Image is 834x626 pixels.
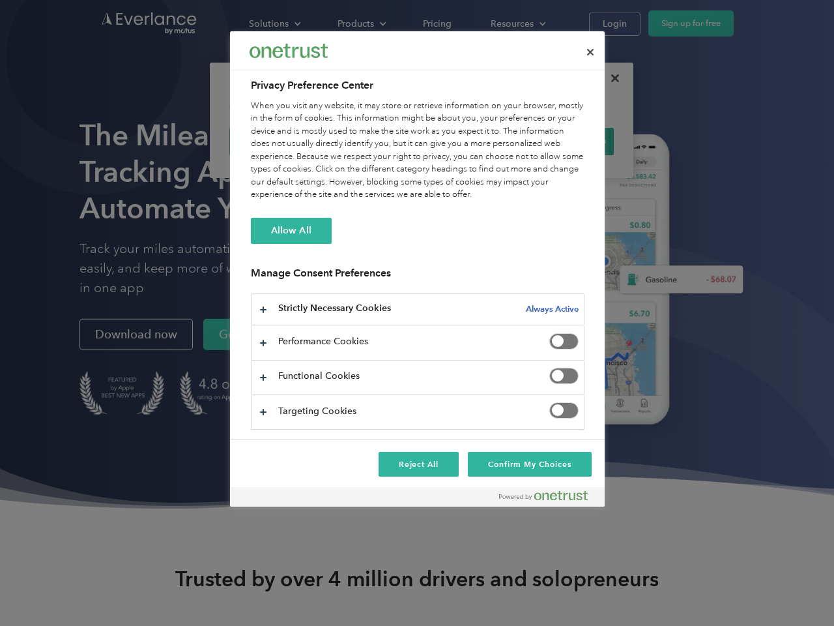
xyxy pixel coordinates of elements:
[251,78,584,93] h2: Privacy Preference Center
[576,38,605,67] button: Close
[379,452,459,477] button: Reject All
[230,31,605,507] div: Preference center
[468,452,591,477] button: Confirm My Choices
[250,44,328,57] img: Everlance
[250,38,328,64] div: Everlance
[499,490,598,507] a: Powered by OneTrust Opens in a new Tab
[251,267,584,287] h3: Manage Consent Preferences
[251,100,584,201] div: When you visit any website, it may store or retrieve information on your browser, mostly in the f...
[499,490,588,501] img: Powered by OneTrust Opens in a new Tab
[251,218,332,244] button: Allow All
[230,31,605,507] div: Privacy Preference Center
